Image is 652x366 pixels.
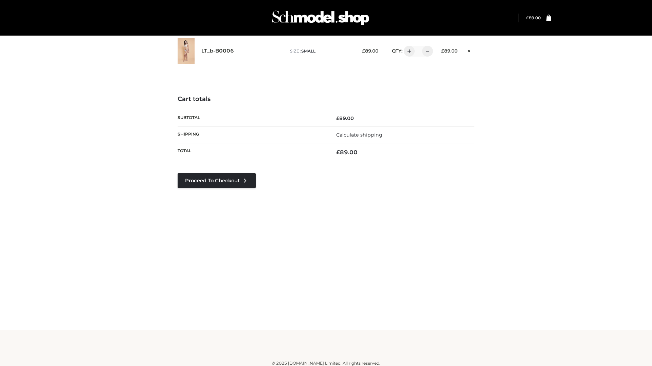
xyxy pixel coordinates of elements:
a: LT_b-B0006 [201,48,234,54]
img: LT_b-B0006 - SMALL [178,38,195,64]
span: SMALL [301,48,315,54]
bdi: 89.00 [362,48,378,54]
a: Calculate shipping [336,132,382,138]
th: Subtotal [178,110,326,126]
img: Schmodel Admin 964 [270,4,372,31]
th: Shipping [178,126,326,143]
bdi: 89.00 [441,48,457,54]
span: £ [336,149,340,156]
div: QTY: [385,46,431,57]
a: £89.00 [526,15,541,20]
span: £ [526,15,529,20]
bdi: 89.00 [526,15,541,20]
th: Total [178,143,326,161]
h4: Cart totals [178,96,474,103]
bdi: 89.00 [336,115,354,121]
a: Proceed to Checkout [178,173,256,188]
span: £ [336,115,339,121]
span: £ [441,48,444,54]
span: £ [362,48,365,54]
p: size : [290,48,351,54]
bdi: 89.00 [336,149,358,156]
a: Remove this item [464,46,474,55]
